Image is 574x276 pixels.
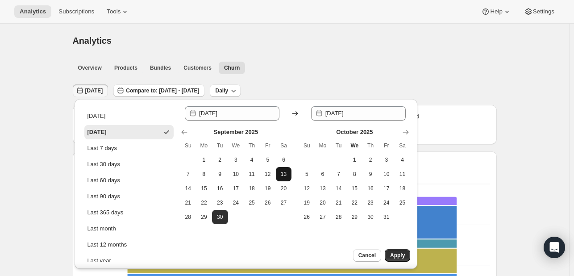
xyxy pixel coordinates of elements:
[87,176,120,185] div: Last 60 days
[216,142,225,149] span: Tu
[244,196,260,210] button: Thursday September 25 2025
[212,181,228,196] button: Tuesday September 16 2025
[200,199,208,206] span: 22
[379,138,395,153] th: Friday
[276,138,292,153] th: Saturday
[331,196,347,210] button: Tuesday October 21 2025
[84,205,174,220] button: Last 365 days
[183,185,192,192] span: 14
[127,197,456,206] rect: Admin cancelled-9 1
[127,249,456,274] rect: No longer need-6 3
[276,153,292,167] button: Saturday September 6 2025
[382,213,391,221] span: 31
[350,142,359,149] span: We
[331,181,347,196] button: Tuesday October 14 2025
[315,196,331,210] button: Monday October 20 2025
[150,64,171,71] span: Bundles
[232,142,241,149] span: We
[350,199,359,206] span: 22
[216,171,225,178] span: 9
[84,238,174,252] button: Last 12 months
[331,210,347,224] button: Tuesday October 28 2025
[107,8,121,15] span: Tools
[228,196,244,210] button: Wednesday September 24 2025
[398,142,407,149] span: Sa
[210,84,241,97] button: Daily
[263,199,272,206] span: 26
[20,8,46,15] span: Analytics
[178,126,191,138] button: Show previous month, August 2025
[366,142,375,149] span: Th
[200,171,208,178] span: 8
[347,210,363,224] button: Wednesday October 29 2025
[73,36,112,46] span: Analytics
[395,153,411,167] button: Saturday October 4 2025
[247,185,256,192] span: 18
[362,153,379,167] button: Thursday October 2 2025
[212,153,228,167] button: Tuesday September 2 2025
[299,210,315,224] button: Sunday October 26 2025
[87,144,117,153] div: Last 7 days
[347,167,363,181] button: Wednesday October 8 2025
[398,171,407,178] span: 11
[276,181,292,196] button: Saturday September 20 2025
[87,256,111,265] div: Last year
[183,213,192,221] span: 28
[299,167,315,181] button: Sunday October 5 2025
[299,181,315,196] button: Sunday October 12 2025
[228,153,244,167] button: Wednesday September 3 2025
[398,156,407,163] span: 4
[334,185,343,192] span: 14
[366,171,375,178] span: 9
[228,181,244,196] button: Wednesday September 17 2025
[196,196,212,210] button: Monday September 22 2025
[84,141,174,155] button: Last 7 days
[390,252,405,259] span: Apply
[379,167,395,181] button: Friday October 10 2025
[382,185,391,192] span: 17
[180,196,196,210] button: Sunday September 21 2025
[387,112,490,121] p: Reactivated
[183,142,192,149] span: Su
[299,196,315,210] button: Sunday October 19 2025
[263,185,272,192] span: 19
[398,185,407,192] span: 18
[228,167,244,181] button: Wednesday September 10 2025
[366,213,375,221] span: 30
[180,138,196,153] th: Sunday
[318,185,327,192] span: 13
[347,153,363,167] button: Today Wednesday October 1 2025
[244,167,260,181] button: Thursday September 11 2025
[244,153,260,167] button: Thursday September 4 2025
[260,153,276,167] button: Friday September 5 2025
[196,167,212,181] button: Monday September 8 2025
[84,254,174,268] button: Last year
[302,171,311,178] span: 5
[279,185,288,192] span: 20
[350,213,359,221] span: 29
[350,185,359,192] span: 15
[247,199,256,206] span: 25
[126,87,199,94] span: Compare to: [DATE] - [DATE]
[279,142,288,149] span: Sa
[334,213,343,221] span: 28
[212,196,228,210] button: Tuesday September 23 2025
[127,239,456,248] rect: Traveling-7 1
[318,199,327,206] span: 20
[87,224,116,233] div: Last month
[58,8,94,15] span: Subscriptions
[247,142,256,149] span: Th
[395,196,411,210] button: Saturday October 25 2025
[362,181,379,196] button: Thursday October 16 2025
[334,142,343,149] span: Tu
[53,5,100,18] button: Subscriptions
[247,156,256,163] span: 4
[73,84,108,97] button: [DATE]
[366,185,375,192] span: 16
[334,199,343,206] span: 21
[180,181,196,196] button: Sunday September 14 2025
[353,249,381,262] button: Cancel
[200,185,208,192] span: 15
[276,196,292,210] button: Saturday September 27 2025
[84,189,174,204] button: Last 90 days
